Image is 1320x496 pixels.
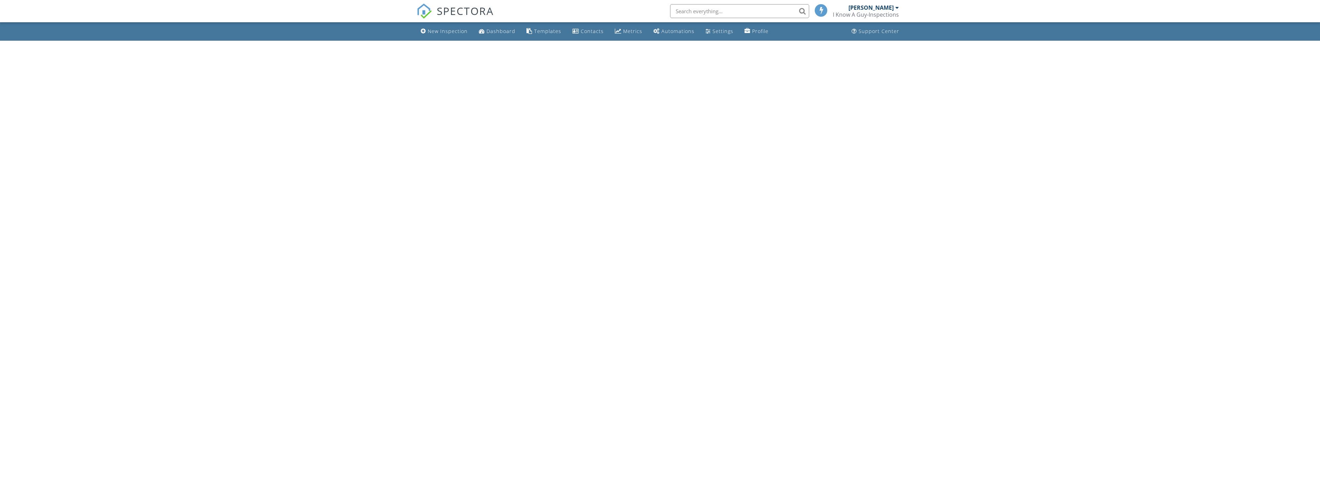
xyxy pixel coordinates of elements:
a: New Inspection [418,25,470,38]
div: Automations [661,28,694,34]
div: Settings [713,28,733,34]
a: Contacts [570,25,606,38]
a: Dashboard [476,25,518,38]
a: Metrics [612,25,645,38]
a: Company Profile [742,25,771,38]
a: Templates [524,25,564,38]
div: Profile [752,28,768,34]
div: Support Center [859,28,899,34]
input: Search everything... [670,4,809,18]
div: Templates [534,28,561,34]
a: Automations (Basic) [651,25,697,38]
div: [PERSON_NAME] [848,4,894,11]
a: SPECTORA [417,9,494,24]
div: Metrics [623,28,642,34]
div: I Know A Guy-Inspections [833,11,899,18]
div: Dashboard [486,28,515,34]
span: SPECTORA [437,3,494,18]
img: The Best Home Inspection Software - Spectora [417,3,432,19]
div: Contacts [581,28,604,34]
div: New Inspection [428,28,468,34]
a: Support Center [849,25,902,38]
a: Settings [703,25,736,38]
